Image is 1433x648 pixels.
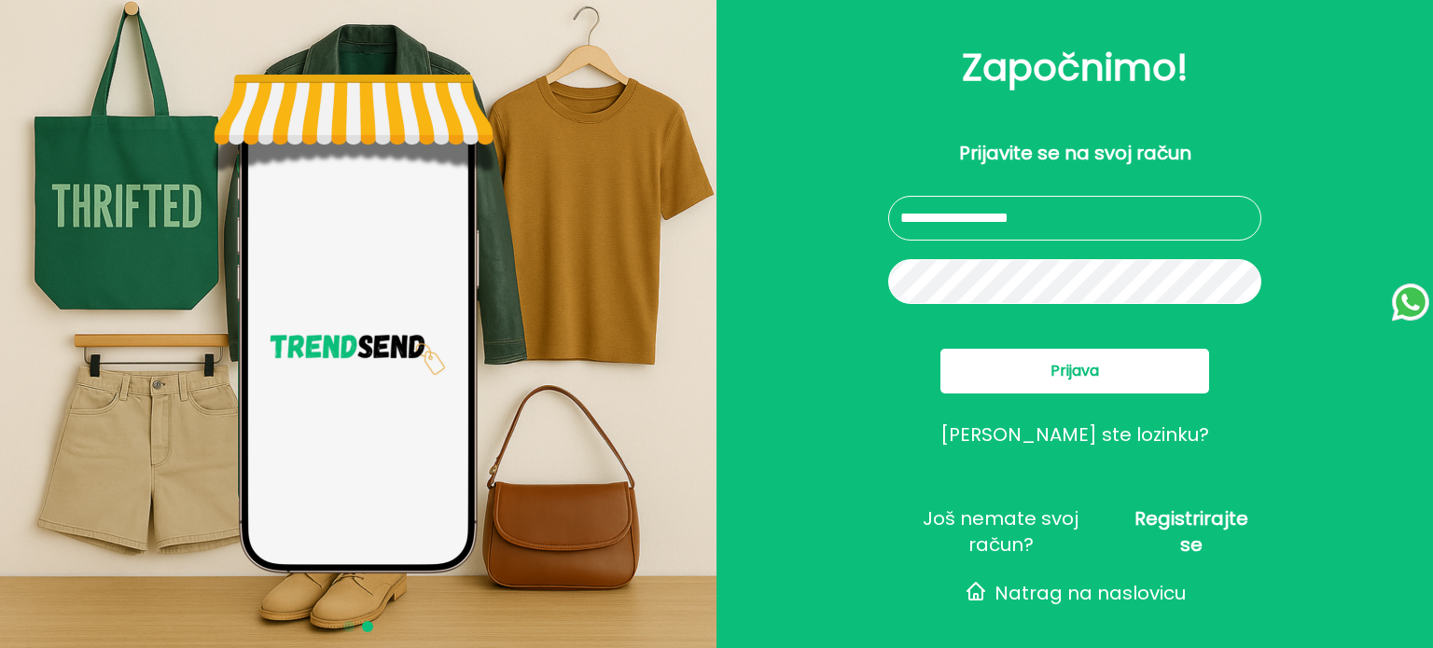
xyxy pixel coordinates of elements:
[1050,360,1099,382] span: Prijava
[959,140,1191,166] p: Prijavite se na svoj račun
[746,39,1403,95] h2: Započnimo!
[940,423,1209,446] button: [PERSON_NAME] ste lozinku?
[995,580,1186,606] span: Natrag na naslovicu
[888,580,1261,602] button: Natrag na naslovicu
[888,520,1261,543] button: Još nemate svoj račun?Registrirajte se
[940,349,1209,393] button: Prijava
[1120,505,1261,558] span: Registrirajte se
